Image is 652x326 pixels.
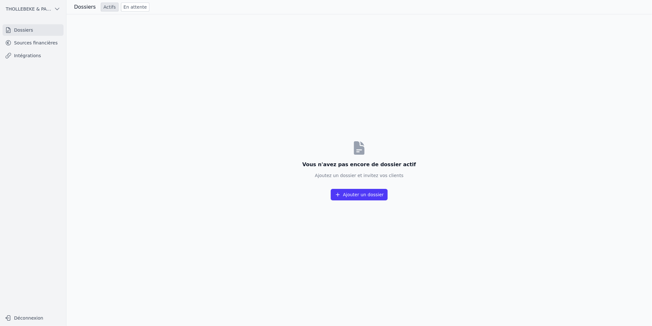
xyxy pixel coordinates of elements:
[74,3,96,11] h3: Dossiers
[121,3,149,12] a: En attente
[3,24,64,36] a: Dossiers
[331,189,388,200] button: Ajouter un dossier
[3,50,64,61] a: Intégrations
[3,4,64,14] button: THOLLEBEKE & PARTNERS bvbvba BVBA
[3,37,64,49] a: Sources financières
[3,313,64,323] button: Déconnexion
[6,6,51,12] span: THOLLEBEKE & PARTNERS bvbvba BVBA
[101,3,118,12] a: Actifs
[302,172,416,179] p: Ajoutez un dossier et invitez vos clients
[302,161,416,168] h3: Vous n'avez pas encore de dossier actif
